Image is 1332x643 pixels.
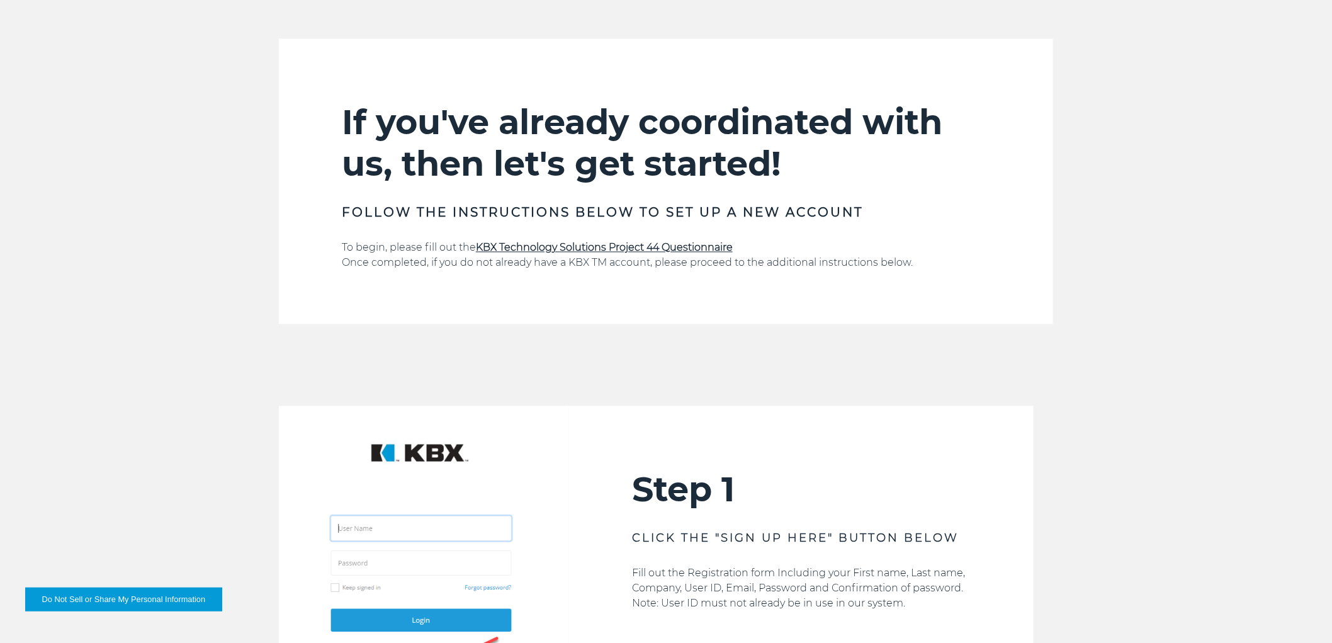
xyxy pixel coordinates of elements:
h2: If you've already coordinated with us, then let's get started! [342,102,990,185]
h2: Step 1 [632,469,971,511]
h3: Follow the instructions below to set up a new account [342,204,990,222]
p: Once completed, if you do not already have a KBX TM account, please proceed to the additional ins... [342,256,990,271]
a: KBX Technology Solutions Project 44 Questionnaire [476,242,733,254]
h3: CLICK THE "SIGN UP HERE" BUTTON BELOW [632,530,971,547]
button: Do Not Sell or Share My Personal Information [25,588,222,612]
p: Fill out the Registration form Including your First name, Last name, Company, User ID, Email, Pas... [632,566,971,612]
p: To begin, please fill out the [342,241,990,256]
